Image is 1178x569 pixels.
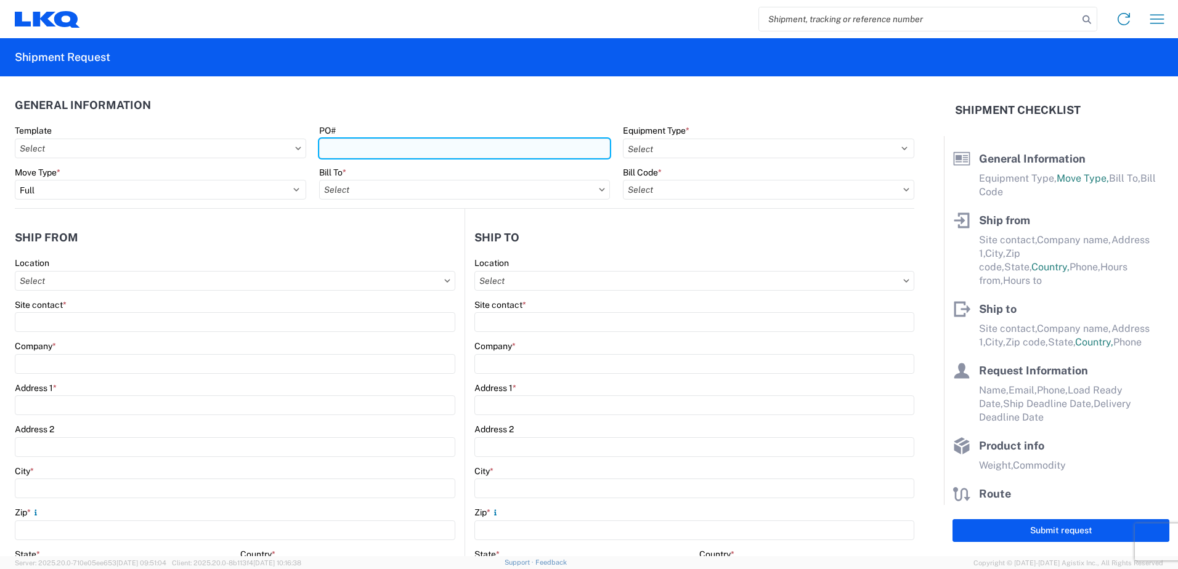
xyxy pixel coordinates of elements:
label: Location [15,257,49,268]
label: Location [474,257,509,268]
span: Client: 2025.20.0-8b113f4 [172,559,301,567]
label: Address 2 [474,424,514,435]
span: Request Information [979,364,1088,377]
span: Phone [1113,336,1142,348]
span: Commodity [1013,459,1066,471]
span: State, [1004,261,1031,273]
span: General Information [979,152,1086,165]
span: Route [979,487,1011,500]
span: Phone, [1070,261,1100,273]
input: Select [319,180,611,200]
label: Zip [474,507,500,518]
span: Ship Deadline Date, [1003,398,1094,410]
a: Feedback [535,559,567,566]
span: Ship from [979,214,1030,227]
label: Address 1 [474,382,516,393]
span: Phone, [1037,384,1068,396]
span: Hours to [1003,275,1042,286]
span: Equipment Type, [979,172,1057,184]
span: Site contact, [979,234,1037,246]
label: Move Type [15,167,60,178]
span: Email, [1009,384,1037,396]
span: Bill To, [1109,172,1140,184]
label: State [474,549,500,560]
span: [DATE] 09:51:04 [116,559,166,567]
button: Submit request [953,519,1169,542]
label: State [15,549,40,560]
span: State, [1048,336,1075,348]
input: Select [474,271,914,291]
label: Company [474,341,516,352]
h2: Shipment Checklist [955,103,1081,118]
span: Company name, [1037,323,1111,334]
label: Zip [15,507,41,518]
label: Bill Code [623,167,662,178]
label: Country [240,549,275,560]
label: Equipment Type [623,125,689,136]
span: Country, [1031,261,1070,273]
span: Zip code, [1005,336,1048,348]
span: City, [985,336,1005,348]
span: Server: 2025.20.0-710e05ee653 [15,559,166,567]
label: PO# [319,125,336,136]
span: Weight, [979,459,1013,471]
span: Ship to [979,302,1017,315]
label: Site contact [474,299,526,310]
span: City, [985,248,1005,259]
span: Move Type, [1057,172,1109,184]
h2: General Information [15,99,151,111]
label: Country [699,549,734,560]
span: Company name, [1037,234,1111,246]
h2: Ship from [15,232,78,244]
span: [DATE] 10:16:38 [253,559,301,567]
span: Name, [979,384,1009,396]
a: Support [505,559,535,566]
label: City [15,466,34,477]
input: Select [623,180,914,200]
h2: Shipment Request [15,50,110,65]
input: Select [15,139,306,158]
span: Product info [979,439,1044,452]
label: Address 1 [15,382,57,393]
span: Copyright © [DATE]-[DATE] Agistix Inc., All Rights Reserved [973,557,1163,568]
input: Shipment, tracking or reference number [759,7,1078,31]
label: Bill To [319,167,346,178]
span: Site contact, [979,323,1037,334]
label: Template [15,125,52,136]
label: City [474,466,494,477]
label: Address 2 [15,424,54,435]
h2: Ship to [474,232,519,244]
span: Country, [1075,336,1113,348]
label: Company [15,341,56,352]
input: Select [15,271,455,291]
label: Site contact [15,299,67,310]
